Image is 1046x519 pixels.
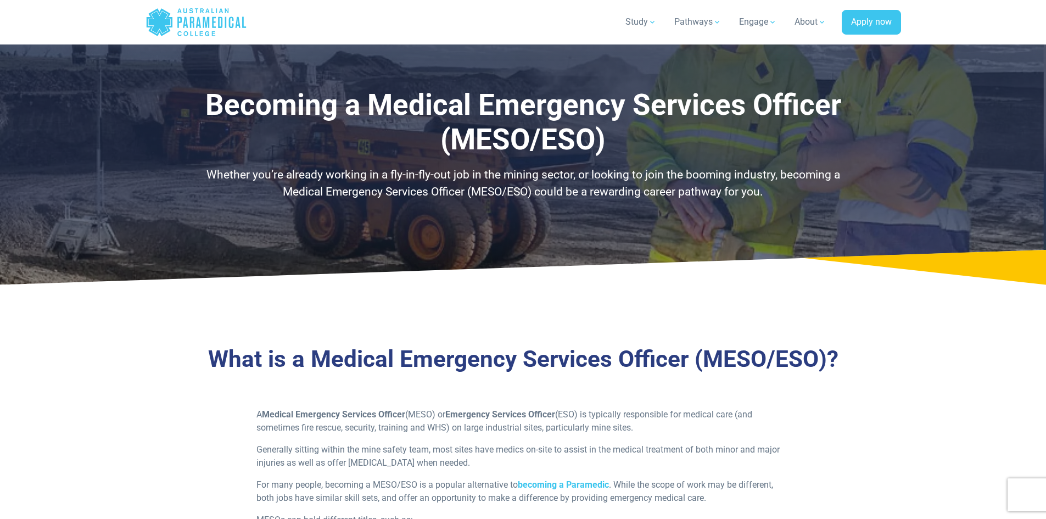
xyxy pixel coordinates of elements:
[518,479,609,490] a: becoming a Paramedic
[256,408,790,434] p: A (MESO) or (ESO) is typically responsible for medical care (and sometimes fire rescue, security,...
[202,88,844,158] h1: Becoming a Medical Emergency Services Officer (MESO/ESO)
[146,4,247,40] a: Australian Paramedical College
[619,7,663,37] a: Study
[445,409,555,420] strong: Emergency Services Officer
[202,166,844,201] p: Whether you’re already working in a fly-in-fly-out job in the mining sector, or looking to join t...
[256,478,790,505] p: For many people, becoming a MESO/ESO is a popular alternative to . While the scope of work may be...
[842,10,901,35] a: Apply now
[262,409,405,420] strong: Medical Emergency Services Officer
[788,7,833,37] a: About
[202,345,844,373] h3: What is a Medical Emergency Services Officer (MESO/ESO)?
[732,7,784,37] a: Engage
[256,443,790,470] p: Generally sitting within the mine safety team, most sites have medics on-site to assist in the me...
[668,7,728,37] a: Pathways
